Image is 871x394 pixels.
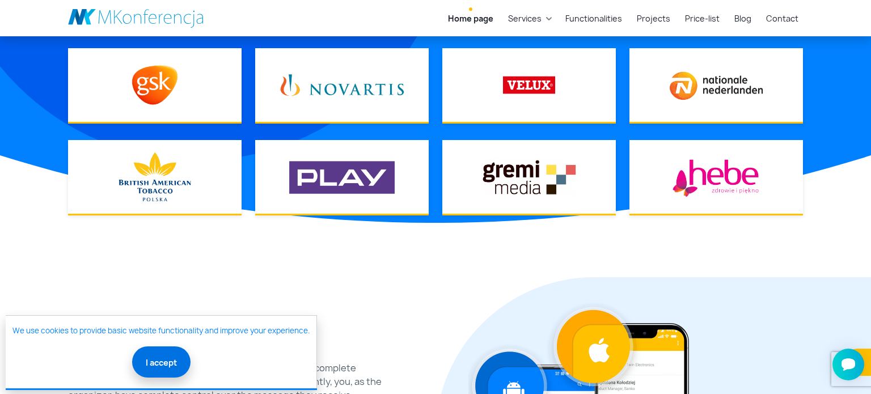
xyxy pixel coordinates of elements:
[561,8,627,29] a: Functionalities
[632,8,675,29] a: Projects
[132,346,191,378] button: I accept
[766,13,798,24] font: Contact
[508,13,542,24] font: Services
[146,357,177,368] font: I accept
[443,8,498,29] a: Home page
[680,8,724,29] a: Price-list
[12,325,310,336] font: We use cookies to provide basic website functionality and improve your experience.
[565,13,622,24] font: Functionalities
[832,349,864,380] iframe: Smartsupp widget button
[637,13,670,24] font: Projects
[730,8,756,29] a: Blog
[504,8,546,29] a: Services
[460,151,599,203] img: They trusted us
[86,59,225,111] img: They trusted us
[86,151,225,203] img: They trusted us
[273,59,412,111] img: They trusted us
[12,325,310,337] a: We use cookies to provide basic website functionality and improve your experience.
[647,59,786,111] img: They trusted us
[762,8,803,29] a: Contact
[460,59,599,111] img: They trusted us
[273,151,412,203] img: They trusted us
[448,13,493,24] font: Home page
[734,13,751,24] font: Blog
[647,151,786,203] img: They trusted us
[685,13,720,24] font: Price-list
